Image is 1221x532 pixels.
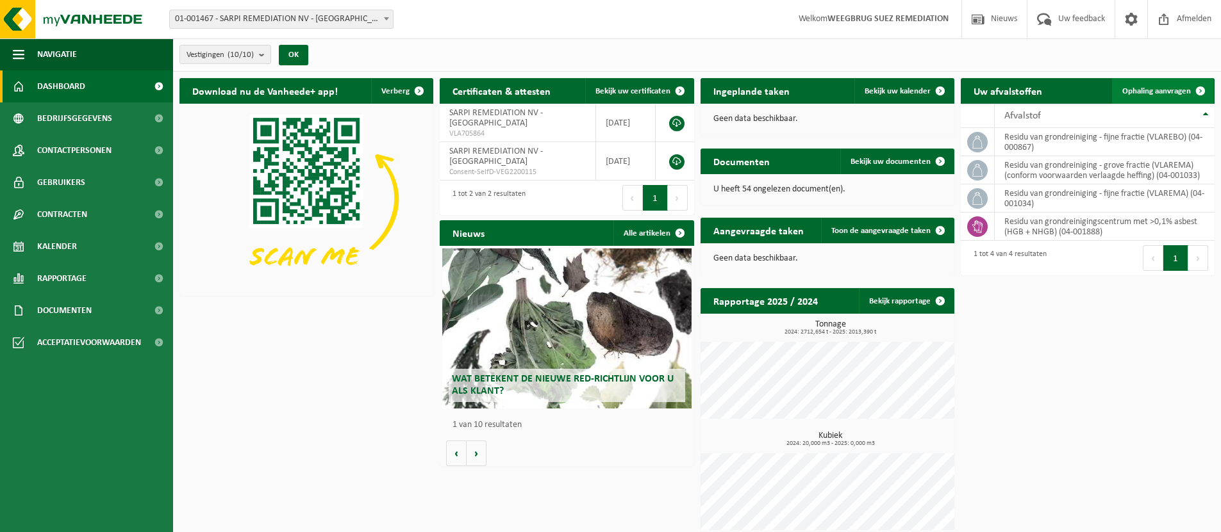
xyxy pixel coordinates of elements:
[452,374,674,396] span: Wat betekent de nieuwe RED-richtlijn voor u als klant?
[381,87,410,95] span: Verberg
[821,218,953,243] a: Toon de aangevraagde taken
[446,440,467,466] button: Vorige
[713,115,942,124] p: Geen data beschikbaar.
[961,78,1055,103] h2: Uw afvalstoffen
[995,213,1215,241] td: residu van grondreinigingscentrum met >0,1% asbest (HGB + NHGB) (04-001888)
[707,440,954,447] span: 2024: 20,000 m3 - 2025: 0,000 m3
[1188,245,1208,271] button: Next
[613,220,693,246] a: Alle artikelen
[449,129,586,139] span: VLA705864
[585,78,693,104] a: Bekijk uw certificaten
[179,104,433,294] img: Download de VHEPlus App
[170,10,393,28] span: 01-001467 - SARPI REMEDIATION NV - GRIMBERGEN
[179,78,351,103] h2: Download nu de Vanheede+ app!
[228,51,254,59] count: (10/10)
[440,78,563,103] h2: Certificaten & attesten
[851,157,931,166] span: Bekijk uw documenten
[1143,245,1163,271] button: Previous
[442,248,691,408] a: Wat betekent de nieuwe RED-richtlijn voor u als klant?
[37,134,112,166] span: Contactpersonen
[622,185,643,211] button: Previous
[169,10,394,29] span: 01-001467 - SARPI REMEDIATION NV - GRIMBERGEN
[449,147,543,166] span: SARPI REMEDIATION NV - [GEOGRAPHIC_DATA]
[701,218,817,243] h2: Aangevraagde taken
[865,87,931,95] span: Bekijk uw kalender
[827,14,949,24] strong: WEEGBRUG SUEZ REMEDIATION
[179,45,271,64] button: Vestigingen(10/10)
[596,104,656,142] td: [DATE]
[37,262,87,294] span: Rapportage
[995,128,1215,156] td: residu van grondreiniging - fijne fractie (VLAREBO) (04-000867)
[371,78,432,104] button: Verberg
[1004,111,1041,121] span: Afvalstof
[713,254,942,263] p: Geen data beschikbaar.
[279,45,308,65] button: OK
[701,288,831,313] h2: Rapportage 2025 / 2024
[707,329,954,335] span: 2024: 2712,654 t - 2025: 2013,390 t
[37,102,112,134] span: Bedrijfsgegevens
[707,431,954,447] h3: Kubiek
[596,142,656,181] td: [DATE]
[446,184,526,212] div: 1 tot 2 van 2 resultaten
[449,108,543,128] span: SARPI REMEDIATION NV - [GEOGRAPHIC_DATA]
[595,87,670,95] span: Bekijk uw certificaten
[701,78,802,103] h2: Ingeplande taken
[37,38,77,70] span: Navigatie
[1112,78,1213,104] a: Ophaling aanvragen
[713,185,942,194] p: U heeft 54 ongelezen document(en).
[967,244,1047,272] div: 1 tot 4 van 4 resultaten
[643,185,668,211] button: 1
[37,198,87,230] span: Contracten
[668,185,688,211] button: Next
[854,78,953,104] a: Bekijk uw kalender
[37,294,92,326] span: Documenten
[37,230,77,262] span: Kalender
[831,227,931,235] span: Toon de aangevraagde taken
[453,421,687,430] p: 1 van 10 resultaten
[1163,245,1188,271] button: 1
[995,184,1215,213] td: residu van grondreiniging - fijne fractie (VLAREMA) (04-001034)
[440,220,497,245] h2: Nieuws
[701,149,783,173] h2: Documenten
[37,326,141,359] span: Acceptatievoorwaarden
[449,167,586,177] span: Consent-SelfD-VEG2200115
[37,70,85,102] span: Dashboard
[467,440,486,466] button: Volgende
[840,149,953,174] a: Bekijk uw documenten
[37,166,85,198] span: Gebruikers
[1122,87,1191,95] span: Ophaling aanvragen
[859,288,953,314] a: Bekijk rapportage
[995,156,1215,184] td: residu van grondreiniging - grove fractie (VLAREMA) (conform voorwaarden verlaagde heffing) (04-0...
[187,45,254,65] span: Vestigingen
[707,320,954,335] h3: Tonnage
